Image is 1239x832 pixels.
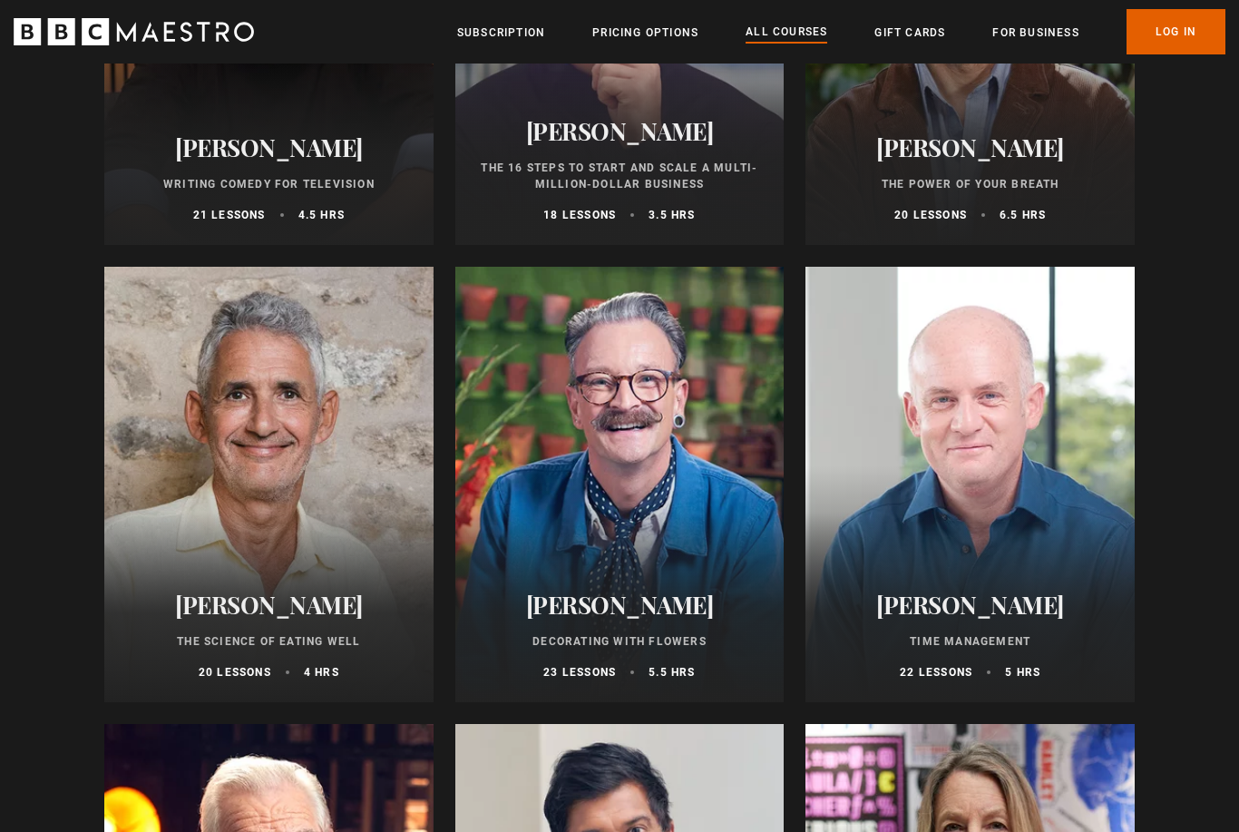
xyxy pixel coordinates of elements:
h2: [PERSON_NAME] [827,133,1113,162]
h2: [PERSON_NAME] [477,591,763,619]
a: Gift Cards [874,24,945,42]
h2: [PERSON_NAME] [126,591,412,619]
p: Decorating With Flowers [477,633,763,650]
p: 18 lessons [543,207,616,223]
p: 5.5 hrs [649,664,695,680]
p: 4.5 hrs [298,207,345,223]
p: 4 hrs [304,664,339,680]
p: 20 lessons [199,664,271,680]
p: 5 hrs [1005,664,1040,680]
p: Time Management [827,633,1113,650]
a: [PERSON_NAME] The Science of Eating Well 20 lessons 4 hrs [104,267,434,702]
a: [PERSON_NAME] Decorating With Flowers 23 lessons 5.5 hrs [455,267,785,702]
svg: BBC Maestro [14,18,254,45]
p: 22 lessons [900,664,972,680]
h2: [PERSON_NAME] [126,133,412,162]
a: For business [992,24,1078,42]
p: 21 lessons [193,207,266,223]
a: Log In [1127,9,1225,54]
p: The Power of Your Breath [827,176,1113,192]
a: Subscription [457,24,545,42]
p: 6.5 hrs [1000,207,1046,223]
h2: [PERSON_NAME] [477,117,763,145]
p: The 16 Steps to Start and Scale a Multi-million-Dollar Business [477,160,763,192]
p: Writing Comedy for Television [126,176,412,192]
p: 20 lessons [894,207,967,223]
nav: Primary [457,9,1225,54]
a: [PERSON_NAME] Time Management 22 lessons 5 hrs [805,267,1135,702]
p: 23 lessons [543,664,616,680]
h2: [PERSON_NAME] [827,591,1113,619]
a: Pricing Options [592,24,698,42]
a: All Courses [746,23,827,43]
p: The Science of Eating Well [126,633,412,650]
p: 3.5 hrs [649,207,695,223]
